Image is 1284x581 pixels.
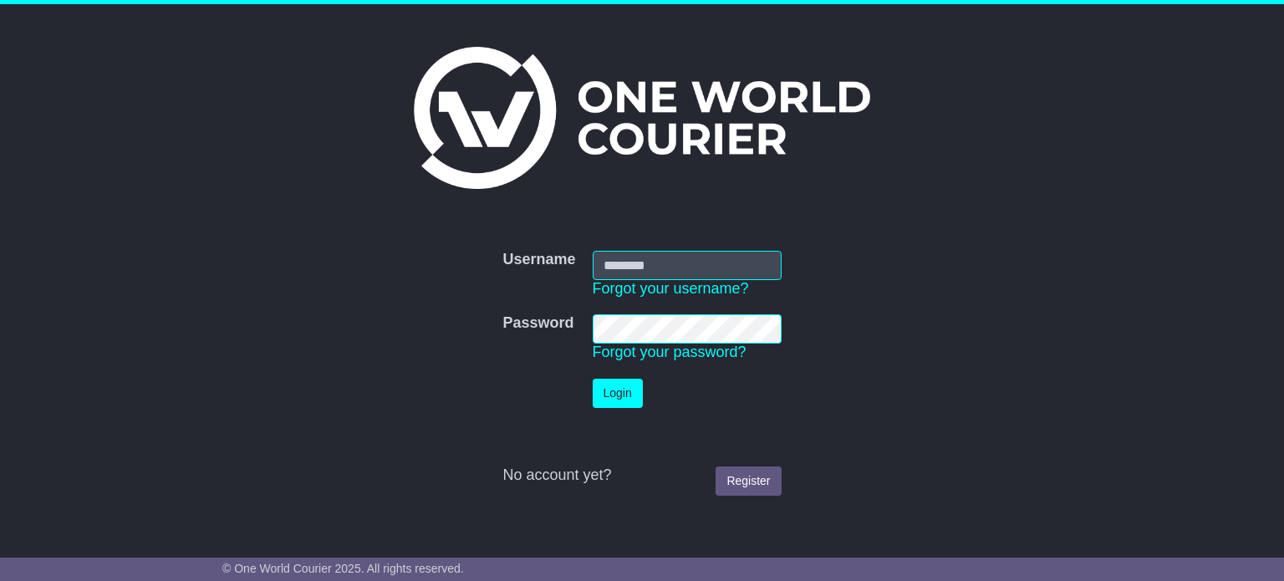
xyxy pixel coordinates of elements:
[593,379,643,408] button: Login
[593,280,749,297] a: Forgot your username?
[222,562,464,575] span: © One World Courier 2025. All rights reserved.
[502,314,573,333] label: Password
[716,466,781,496] a: Register
[502,466,781,485] div: No account yet?
[414,47,870,189] img: One World
[502,251,575,269] label: Username
[593,344,746,360] a: Forgot your password?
